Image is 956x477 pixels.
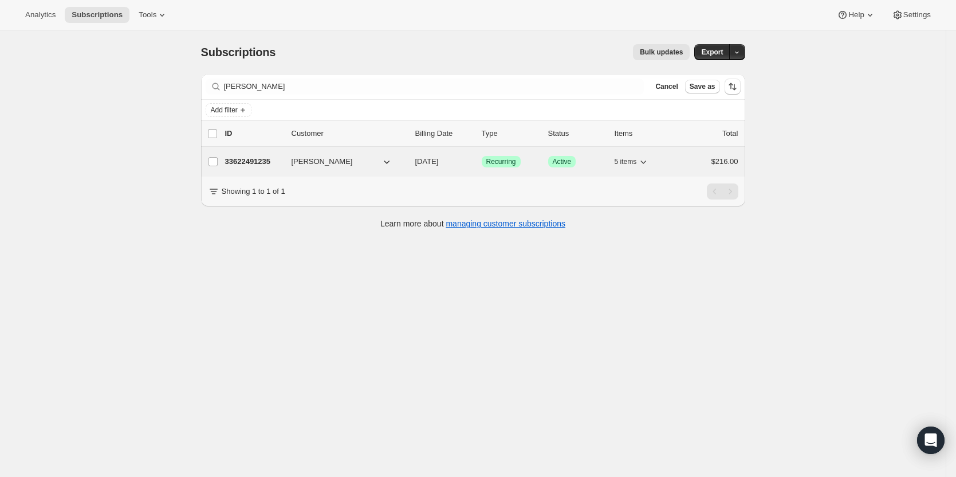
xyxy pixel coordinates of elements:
[651,80,682,93] button: Cancel
[380,218,565,229] p: Learn more about
[903,10,931,19] span: Settings
[132,7,175,23] button: Tools
[711,157,738,166] span: $216.00
[206,103,251,117] button: Add filter
[553,157,572,166] span: Active
[655,82,678,91] span: Cancel
[292,156,353,167] span: [PERSON_NAME]
[72,10,123,19] span: Subscriptions
[139,10,156,19] span: Tools
[707,183,738,200] nav: Pagination
[917,427,945,454] div: Open Intercom Messenger
[285,153,399,171] button: [PERSON_NAME]
[615,128,672,139] div: Items
[548,128,605,139] p: Status
[725,79,741,95] button: Sort the results
[224,79,644,95] input: Filter subscribers
[222,186,285,197] p: Showing 1 to 1 of 1
[482,128,539,139] div: Type
[701,48,723,57] span: Export
[65,7,129,23] button: Subscriptions
[225,156,282,167] p: 33622491235
[885,7,938,23] button: Settings
[211,105,238,115] span: Add filter
[685,80,720,93] button: Save as
[633,44,690,60] button: Bulk updates
[486,157,516,166] span: Recurring
[722,128,738,139] p: Total
[446,219,565,228] a: managing customer subscriptions
[415,157,439,166] span: [DATE]
[640,48,683,57] span: Bulk updates
[225,128,282,139] p: ID
[415,128,473,139] p: Billing Date
[690,82,715,91] span: Save as
[201,46,276,58] span: Subscriptions
[615,157,637,166] span: 5 items
[18,7,62,23] button: Analytics
[25,10,56,19] span: Analytics
[292,128,406,139] p: Customer
[694,44,730,60] button: Export
[830,7,882,23] button: Help
[225,154,738,170] div: 33622491235[PERSON_NAME][DATE]SuccessRecurringSuccessActive5 items$216.00
[848,10,864,19] span: Help
[225,128,738,139] div: IDCustomerBilling DateTypeStatusItemsTotal
[615,154,650,170] button: 5 items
